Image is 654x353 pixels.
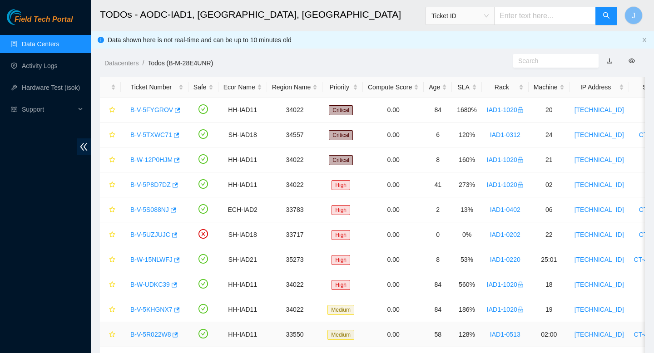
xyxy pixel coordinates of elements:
span: check-circle [198,204,208,214]
span: High [332,180,350,190]
input: Enter text here... [494,7,596,25]
td: 34022 [267,147,323,172]
button: download [599,54,619,68]
td: 0.00 [363,297,424,322]
td: 120% [452,123,482,147]
span: check-circle [198,254,208,264]
span: lock [517,107,524,113]
span: check-circle [198,304,208,314]
td: 34022 [267,297,323,322]
td: 21 [529,147,570,172]
span: star [109,206,115,214]
span: star [109,281,115,289]
a: IAD1-0513 [490,331,520,338]
td: 06 [529,197,570,222]
a: IAD1-1020lock [487,281,524,288]
td: 0.00 [363,98,424,123]
span: star [109,231,115,239]
span: check-circle [198,279,208,289]
td: 22 [529,222,570,247]
td: 0.00 [363,322,424,347]
button: search [595,7,617,25]
td: SH-IAD21 [218,247,267,272]
a: IAD1-0312 [490,131,520,138]
a: [TECHNICAL_ID] [575,181,624,188]
td: 8 [424,247,452,272]
td: 41 [424,172,452,197]
span: Medium [327,330,354,340]
td: 8 [424,147,452,172]
span: J [632,10,635,21]
td: 186% [452,297,482,322]
td: HH-IAD11 [218,322,267,347]
span: close-circle [198,229,208,239]
td: ECH-IAD2 [218,197,267,222]
span: Ticket ID [431,9,489,23]
a: B-V-5TXWC71 [130,131,172,138]
a: Activity Logs [22,62,58,69]
span: star [109,107,115,114]
td: 02 [529,172,570,197]
button: close [642,37,647,43]
button: star [105,302,116,317]
a: Data Centers [22,40,59,48]
td: 0.00 [363,247,424,272]
td: 34022 [267,98,323,123]
td: 20 [529,98,570,123]
td: 33717 [267,222,323,247]
img: Akamai Technologies [7,9,46,25]
span: star [109,132,115,139]
span: Critical [329,155,353,165]
td: 0.00 [363,172,424,197]
a: IAD1-0402 [490,206,520,213]
a: B-V-5P8D7DZ [130,181,171,188]
span: lock [517,306,524,313]
span: Critical [329,130,353,140]
td: 160% [452,147,482,172]
a: [TECHNICAL_ID] [575,306,624,313]
span: High [332,205,350,215]
span: High [332,280,350,290]
a: B-W-12P0HJM [130,156,173,163]
td: SH-IAD18 [218,123,267,147]
a: IAD1-0202 [490,231,520,238]
td: 84 [424,98,452,123]
td: 02:00 [529,322,570,347]
a: B-V-5FYGROV [130,106,173,113]
a: [TECHNICAL_ID] [575,131,624,138]
button: star [105,327,116,342]
span: read [11,106,17,113]
a: B-V-5KHGNX7 [130,306,173,313]
td: 0.00 [363,272,424,297]
a: B-V-5UZJUJC [130,231,170,238]
td: 128% [452,322,482,347]
span: star [109,306,115,314]
input: Search [518,56,586,66]
td: 34022 [267,172,323,197]
td: 58 [424,322,452,347]
a: IAD1-1020lock [487,306,524,313]
td: 24 [529,123,570,147]
td: 34557 [267,123,323,147]
span: check-circle [198,104,208,114]
td: HH-IAD11 [218,147,267,172]
button: star [105,202,116,217]
a: IAD1-1020lock [487,156,524,163]
span: check-circle [198,129,208,139]
span: Support [22,100,75,118]
td: HH-IAD11 [218,172,267,197]
a: B-W-15NLWFJ [130,256,173,263]
span: Critical [329,105,353,115]
td: 84 [424,272,452,297]
a: IAD1-1020lock [487,106,524,113]
button: star [105,227,116,242]
a: [TECHNICAL_ID] [575,231,624,238]
button: star [105,152,116,167]
button: star [105,252,116,267]
td: 18 [529,272,570,297]
span: lock [517,181,524,188]
span: double-left [77,138,91,155]
td: 273% [452,172,482,197]
a: [TECHNICAL_ID] [575,331,624,338]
